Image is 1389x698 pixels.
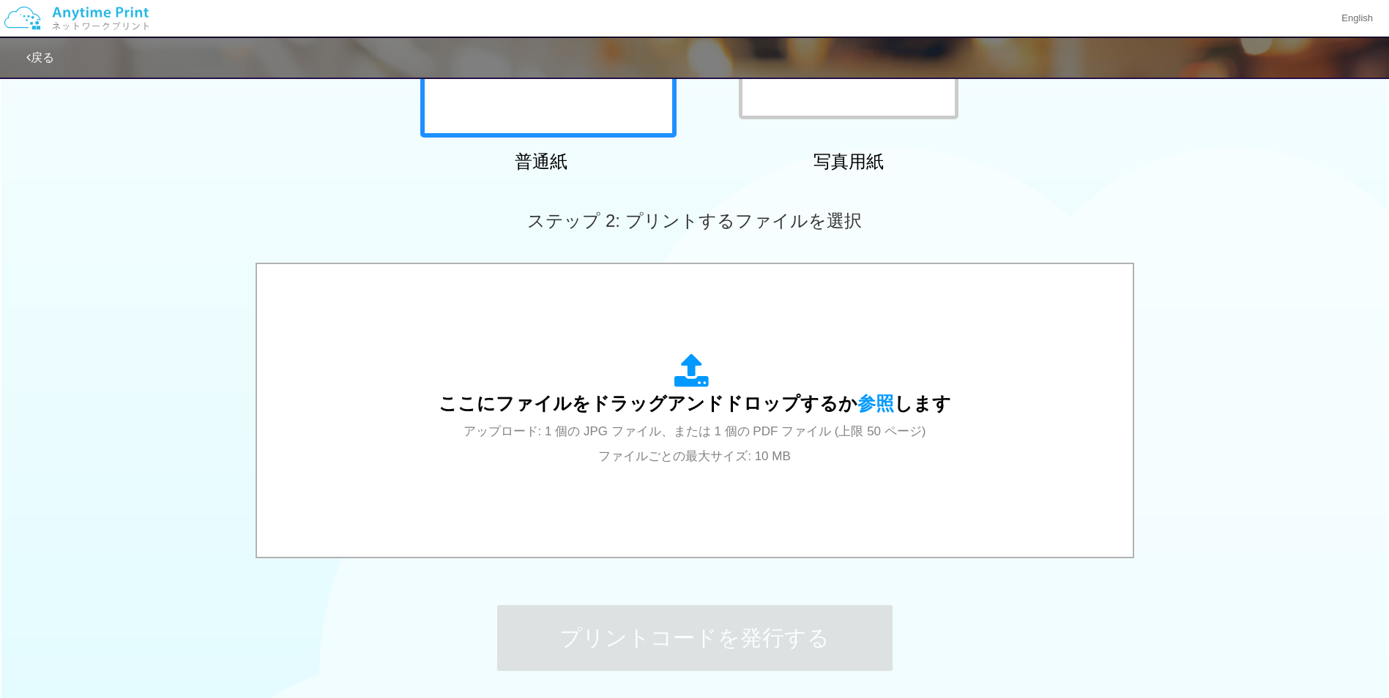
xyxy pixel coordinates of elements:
[857,393,894,413] span: 参照
[26,51,54,64] a: 戻る
[439,393,951,413] span: ここにファイルをドラッグアンドドロップするか します
[720,152,977,171] h2: 写真用紙
[497,605,893,671] button: プリントコードを発行する
[413,152,669,171] h2: 普通紙
[527,211,861,230] span: ステップ 2: プリントするファイルを選択
[463,424,926,463] span: アップロード: 1 個の JPG ファイル、または 1 個の PDF ファイル (上限 50 ページ) ファイルごとの最大サイズ: 10 MB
